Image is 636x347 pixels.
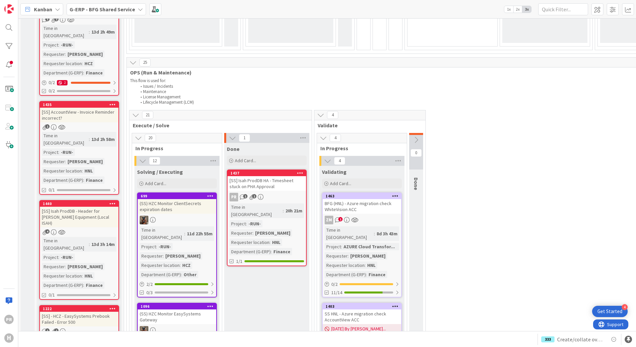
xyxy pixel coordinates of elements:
[230,229,252,237] div: Requester
[592,306,628,317] div: Open Get Started checklist, remaining modules: 4
[139,58,151,66] span: 25
[185,230,214,237] div: 11d 22h 55m
[325,252,348,260] div: Requester
[375,230,399,237] div: 8d 3h 43m
[230,248,271,255] div: Department (G-ERP)
[325,216,333,224] div: ZM
[231,171,306,175] div: 1437
[40,201,118,207] div: 1440
[45,229,50,234] span: 4
[228,170,306,191] div: 1437[SS] Isah ProdDB HA - Timesheet stuck on PHA Approval
[58,254,59,261] span: :
[42,60,82,67] div: Requester location
[40,312,118,326] div: [SS] - HCZ - EasySystems Prebook Failed - Error 500
[83,60,94,67] div: HCZ
[59,149,75,156] div: -RUN-
[228,193,306,201] div: PR
[322,192,402,297] a: 1463BFG (HNL) - Azure migration check WhiteVision ACCZMTime in [GEOGRAPHIC_DATA]:8d 3h 43mProject...
[182,271,198,278] div: Other
[323,193,401,214] div: 1463BFG (HNL) - Azure migration check WhiteVision ACC
[66,51,104,58] div: [PERSON_NAME]
[40,207,118,227] div: [SS] Isah ProdDB - Header for [PERSON_NAME] Equipment (Local ISAH)
[320,145,398,152] span: In Progress
[40,306,118,326] div: 1222[SS] - HCZ - EasySystems Prebook Failed - Error 500
[156,243,157,250] span: :
[58,41,59,49] span: :
[366,262,377,269] div: HNL
[323,309,401,324] div: SS HNL - Azure migration check AccountView ACC
[82,167,83,174] span: :
[227,170,307,266] a: 1437[SS] Isah ProdDB HA - Timesheet stuck on PHA ApprovalPRTime in [GEOGRAPHIC_DATA]:20h 21mProje...
[239,134,250,142] span: 1
[138,309,216,324] div: (SS) HZC Monitor EasySystems Gateway
[14,1,30,9] span: Support
[325,243,341,250] div: Project
[184,230,185,237] span: :
[42,282,83,289] div: Department (G-ERP)
[181,271,182,278] span: :
[541,336,555,342] div: 333
[140,326,148,335] img: VK
[43,201,118,206] div: 1440
[54,328,59,333] span: 1
[84,176,104,184] div: Finance
[140,226,184,241] div: Time in [GEOGRAPHIC_DATA]
[45,17,50,21] span: 1
[84,69,104,76] div: Finance
[49,87,55,94] span: 0/2
[140,252,163,260] div: Requester
[164,252,202,260] div: [PERSON_NAME]
[138,326,216,335] div: VK
[59,254,75,261] div: -RUN-
[58,149,59,156] span: :
[83,69,84,76] span: :
[84,282,104,289] div: Finance
[138,280,216,289] div: 2/2
[330,134,341,142] span: 4
[247,220,262,227] div: -RUN-
[323,303,401,324] div: 1403SS HNL - Azure migration check AccountView ACC
[272,248,292,255] div: Finance
[252,229,253,237] span: :
[348,252,349,260] span: :
[374,230,375,237] span: :
[57,80,68,85] div: 2
[323,303,401,309] div: 1403
[42,158,65,165] div: Requester
[83,282,84,289] span: :
[323,199,401,214] div: BFG (HNL) - Azure migration check WhiteVision ACC
[42,69,83,76] div: Department (G-ERP)
[39,101,119,195] a: 1435[SS] AccountView - Invoice Reminder incorrect?Time in [GEOGRAPHIC_DATA]:13d 2h 58mProject:-RU...
[230,203,283,218] div: Time in [GEOGRAPHIC_DATA]
[42,41,58,49] div: Project
[90,28,116,36] div: 13d 2h 49m
[331,289,342,296] span: 11/14
[141,194,216,198] div: 699
[140,262,180,269] div: Requester location
[39,200,119,300] a: 1440[SS] Isah ProdDB - Header for [PERSON_NAME] Equipment (Local ISAH)Time in [GEOGRAPHIC_DATA]:1...
[45,328,50,333] span: 1
[365,262,366,269] span: :
[89,136,90,143] span: :
[253,229,292,237] div: [PERSON_NAME]
[138,303,216,309] div: 1096
[271,248,272,255] span: :
[138,193,216,214] div: 699(SS) HZC Monitor ClientSecrets expiration dates
[338,217,343,221] span: 1
[331,325,386,332] span: [DATE] By [PERSON_NAME]...
[243,194,247,198] span: 1
[40,102,118,122] div: 1435[SS] AccountView - Invoice Reminder incorrect?
[252,194,256,198] span: 1
[137,192,217,297] a: 699(SS) HZC Monitor ClientSecrets expiration datesVKTime in [GEOGRAPHIC_DATA]:11d 22h 55mProject:...
[138,216,216,224] div: VK
[146,289,153,296] span: 0/3
[4,4,14,14] img: Visit kanbanzone.com
[181,262,192,269] div: HCZ
[227,146,239,152] span: Done
[522,6,531,13] span: 3x
[284,207,304,214] div: 20h 21m
[40,78,118,87] div: 0/22
[42,51,65,58] div: Requester
[269,239,270,246] span: :
[140,243,156,250] div: Project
